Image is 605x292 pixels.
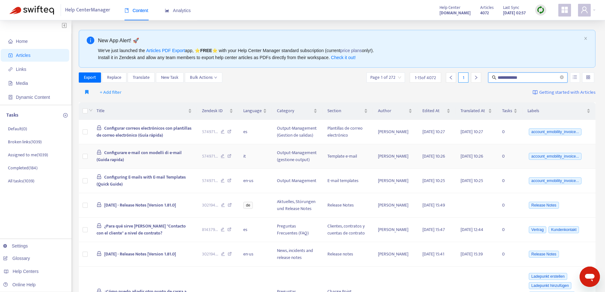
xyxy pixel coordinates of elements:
[373,144,417,169] td: [PERSON_NAME]
[185,72,222,83] button: Bulk Actionsdown
[533,87,595,98] a: Getting started with Articles
[573,75,577,79] span: unordered-list
[497,169,522,193] td: 0
[238,144,272,169] td: it
[331,55,356,60] a: Check it out!
[124,8,148,13] span: Content
[415,74,436,81] span: 1 - 15 of 4072
[3,243,28,248] a: Settings
[8,139,42,145] p: Broken links ( 1039 )
[202,202,218,209] span: 302194 ...
[87,37,94,44] span: info-circle
[560,75,564,79] span: close-circle
[529,153,581,160] span: account_emobility_invoice...
[8,95,13,99] span: container
[497,218,522,242] td: 0
[16,81,28,86] span: Media
[272,193,322,218] td: Aktuelles, Störungen und Release Notes
[84,74,96,81] span: Export
[124,8,129,13] span: book
[522,102,595,120] th: Labels
[584,37,588,41] button: close
[460,153,483,160] span: [DATE] 10:26
[272,218,322,242] td: Preguntas Frecuentes (FAQ)
[422,128,445,135] span: [DATE] 10:27
[529,128,581,135] span: account_emobility_invoice...
[272,169,322,193] td: Output Management
[502,107,512,114] span: Tasks
[128,72,155,83] button: Translate
[202,107,228,114] span: Zendesk ID
[373,242,417,267] td: [PERSON_NAME]
[373,193,417,218] td: [PERSON_NAME]
[322,102,373,120] th: Section
[497,242,522,267] td: 0
[537,6,545,14] img: sync.dc5367851b00ba804db3.png
[16,95,50,100] span: Dynamic Content
[378,107,407,114] span: Author
[529,177,581,184] span: account_emobility_invoice...
[97,223,102,228] span: lock
[340,48,362,53] a: price plans
[440,10,471,17] strong: [DOMAIN_NAME]
[529,226,546,233] span: Vertrag
[8,126,27,132] p: Default ( 0 )
[322,218,373,242] td: Clientes, contratos y cuentas de contrato
[238,242,272,267] td: en-us
[440,4,460,11] span: Help Center
[533,90,538,95] img: image-link
[165,8,191,13] span: Analytics
[133,74,150,81] span: Translate
[548,226,579,233] span: Kundenkontakt
[107,74,121,81] span: Replace
[322,169,373,193] td: E-mail templates
[497,144,522,169] td: 0
[529,282,571,289] span: Ladepunkt hinzufügen
[373,120,417,144] td: [PERSON_NAME]
[238,169,272,193] td: en-us
[474,75,478,80] span: right
[95,87,126,98] button: + Add filter
[202,153,218,160] span: 574971 ...
[503,10,526,17] strong: [DATE] 02:57
[8,53,13,58] span: account-book
[422,226,445,233] span: [DATE] 15:47
[529,202,559,209] span: Release Notes
[197,102,239,120] th: Zendesk ID
[272,102,322,120] th: Category
[63,113,68,118] span: plus-circle
[238,102,272,120] th: Language
[373,218,417,242] td: [PERSON_NAME]
[422,153,445,160] span: [DATE] 10:26
[460,128,483,135] span: [DATE] 10:27
[89,108,93,112] span: down
[455,102,497,120] th: Translated At
[539,89,595,96] span: Getting started with Articles
[460,177,483,184] span: [DATE] 10:25
[560,75,564,81] span: close-circle
[322,242,373,267] td: Release notes
[98,37,581,44] div: New App Alert! 🚀
[97,222,186,237] span: ¿Para qué sirve [PERSON_NAME] "Contacto con el cliente" a nivel de contrato?
[97,202,102,207] span: lock
[272,242,322,267] td: News, incidents and release notes
[165,8,169,13] span: area-chart
[190,74,217,81] span: Bulk Actions
[202,177,218,184] span: 574971 ...
[16,53,30,58] span: Articles
[238,120,272,144] td: es
[440,9,471,17] a: [DOMAIN_NAME]
[104,250,176,258] span: [DATE] - Release Notes [Version 1.81.0]
[16,67,26,72] span: Links
[97,107,187,114] span: Title
[417,102,456,120] th: Edited At
[322,193,373,218] td: Release Notes
[100,89,122,96] span: + Add filter
[3,282,36,287] a: Online Help
[102,72,126,83] button: Replace
[202,226,218,233] span: 814379 ...
[8,178,34,184] p: All tasks ( 1039 )
[214,76,217,79] span: down
[373,102,417,120] th: Author
[580,267,600,287] iframe: Schaltfläche zum Öffnen des Messaging-Fensters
